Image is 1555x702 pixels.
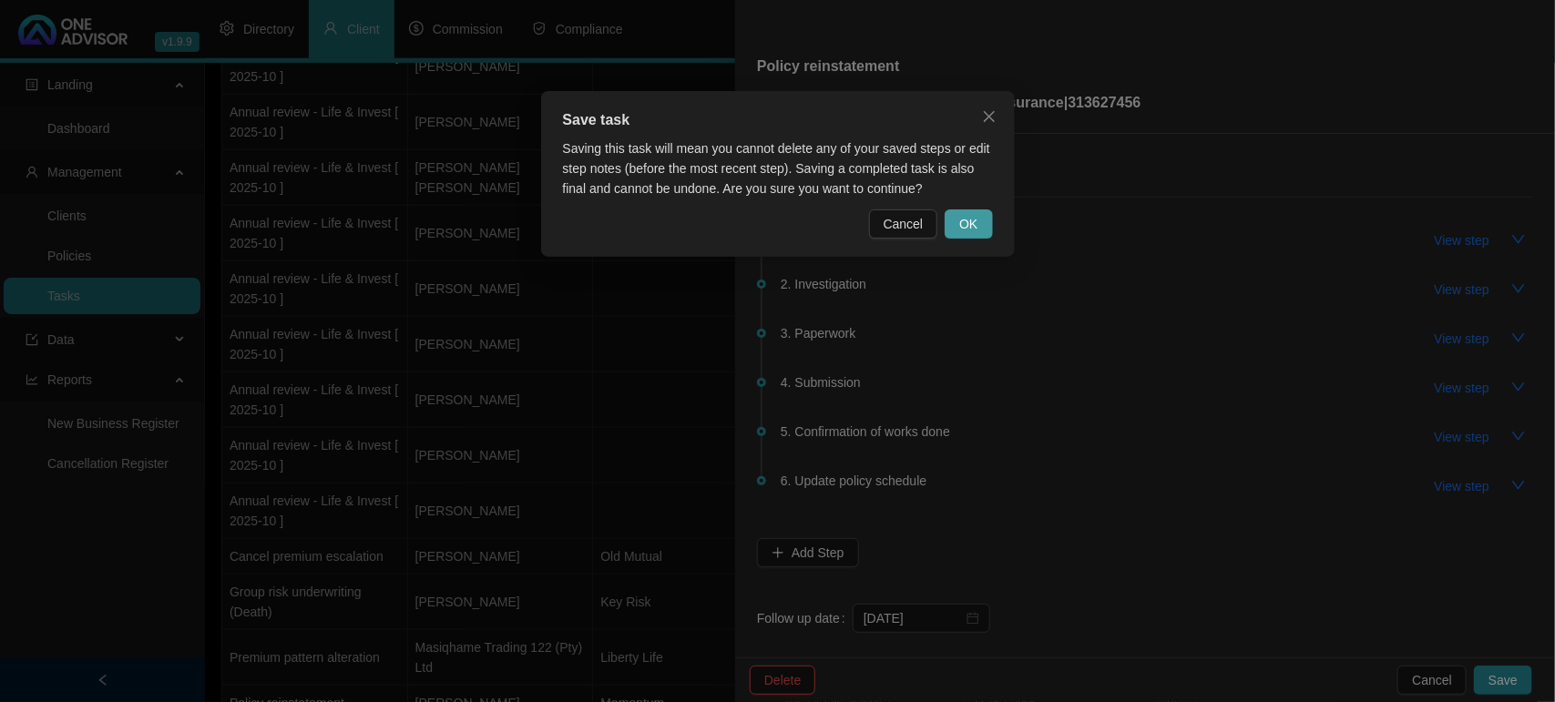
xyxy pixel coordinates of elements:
[869,209,938,239] button: Cancel
[563,109,993,131] div: Save task
[884,214,924,234] span: Cancel
[563,138,993,198] div: Saving this task will mean you cannot delete any of your saved steps or edit step notes (before t...
[982,109,997,124] span: close
[975,102,1004,131] button: Close
[945,209,992,239] button: OK
[959,214,977,234] span: OK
